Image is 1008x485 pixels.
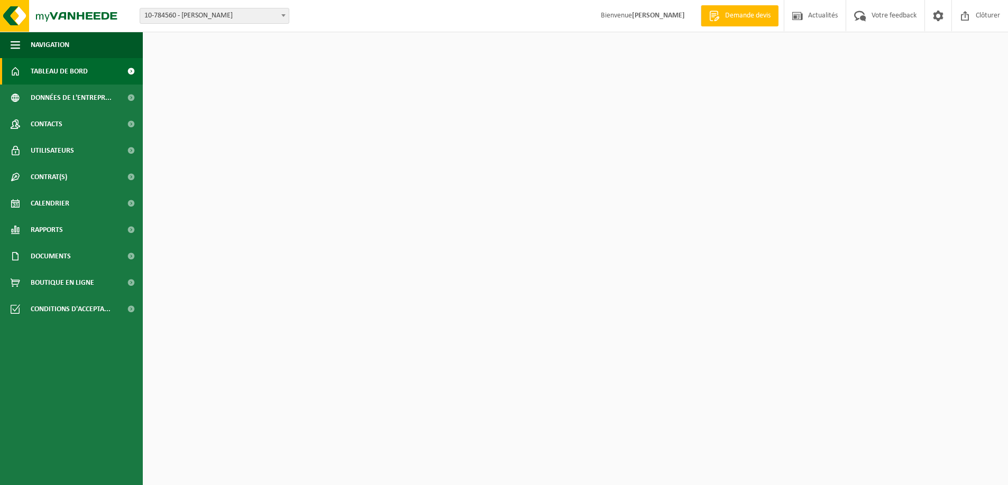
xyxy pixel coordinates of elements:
span: Rapports [31,217,63,243]
span: Documents [31,243,71,269]
span: Calendrier [31,190,69,217]
span: Contacts [31,111,62,137]
span: Contrat(s) [31,164,67,190]
span: Navigation [31,32,69,58]
a: Demande devis [701,5,778,26]
span: 10-784560 - GUSTIN, THIERRY - SAMBREVILLE [140,8,289,24]
span: Données de l'entrepr... [31,85,112,111]
span: Conditions d'accepta... [31,296,111,322]
span: 10-784560 - GUSTIN, THIERRY - SAMBREVILLE [140,8,289,23]
span: Demande devis [722,11,773,21]
strong: [PERSON_NAME] [632,12,685,20]
span: Utilisateurs [31,137,74,164]
span: Boutique en ligne [31,269,94,296]
span: Tableau de bord [31,58,88,85]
